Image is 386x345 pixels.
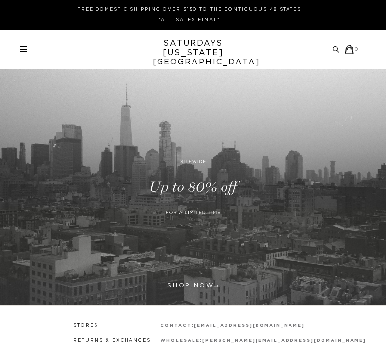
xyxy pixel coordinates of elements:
a: Returns & Exchanges [73,338,151,343]
a: [PERSON_NAME][EMAIL_ADDRESS][DOMAIN_NAME] [202,338,366,343]
a: 0 [345,45,359,54]
a: Stores [73,323,98,328]
a: SATURDAYS[US_STATE][GEOGRAPHIC_DATA] [153,39,234,67]
strong: contact: [161,323,194,328]
strong: wholesale: [161,338,202,343]
p: *ALL SALES FINAL* [24,16,355,24]
small: 0 [355,47,359,52]
p: FREE DOMESTIC SHIPPING OVER $150 TO THE CONTIGUOUS 48 STATES [24,6,355,13]
a: [EMAIL_ADDRESS][DOMAIN_NAME] [194,323,305,328]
